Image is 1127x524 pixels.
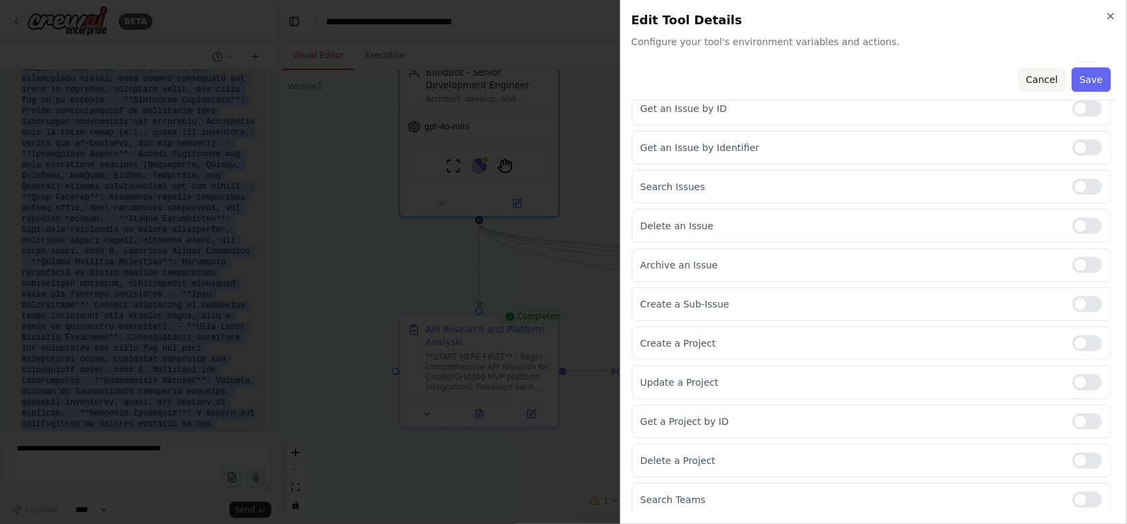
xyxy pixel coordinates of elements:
[640,454,1062,467] p: Delete a Project
[640,102,1062,115] p: Get an Issue by ID
[640,258,1062,272] p: Archive an Issue
[640,376,1062,389] p: Update a Project
[632,11,1117,30] h2: Edit Tool Details
[640,297,1062,311] p: Create a Sub-Issue
[640,141,1062,154] p: Get an Issue by Identifier
[1072,67,1111,92] button: Save
[1018,67,1066,92] button: Cancel
[640,180,1062,194] p: Search Issues
[632,35,1117,49] span: Configure your tool's environment variables and actions.
[640,493,1062,506] p: Search Teams
[640,219,1062,233] p: Delete an Issue
[640,415,1062,428] p: Get a Project by ID
[640,337,1062,350] p: Create a Project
